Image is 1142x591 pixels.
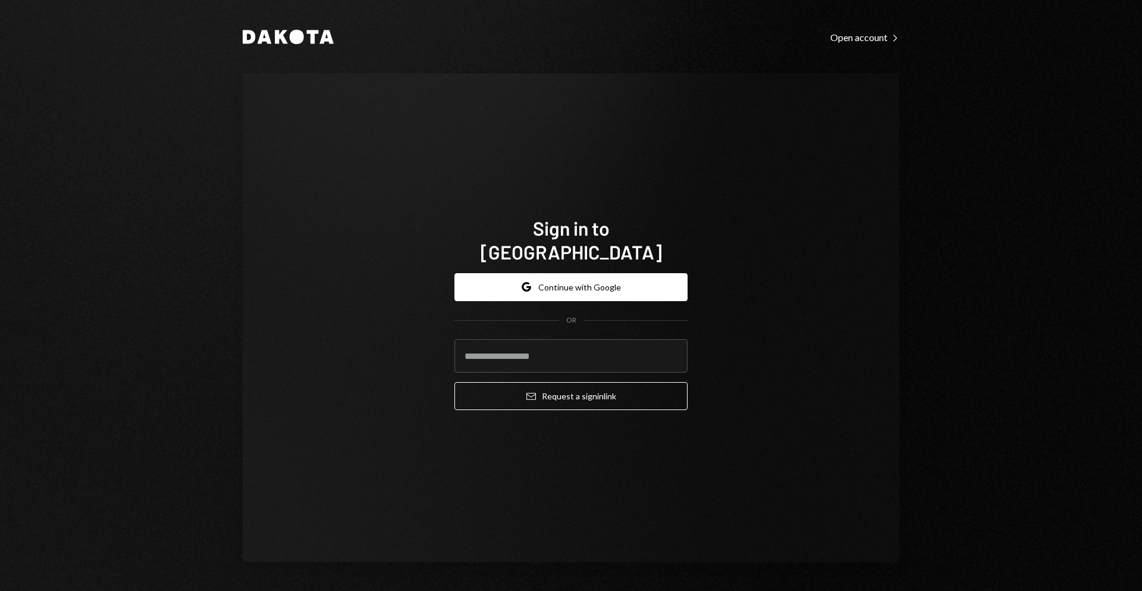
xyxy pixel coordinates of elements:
button: Continue with Google [454,273,688,301]
div: Open account [830,32,899,43]
div: OR [566,315,576,326]
h1: Sign in to [GEOGRAPHIC_DATA] [454,216,688,264]
a: Open account [830,30,899,43]
button: Request a signinlink [454,382,688,410]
